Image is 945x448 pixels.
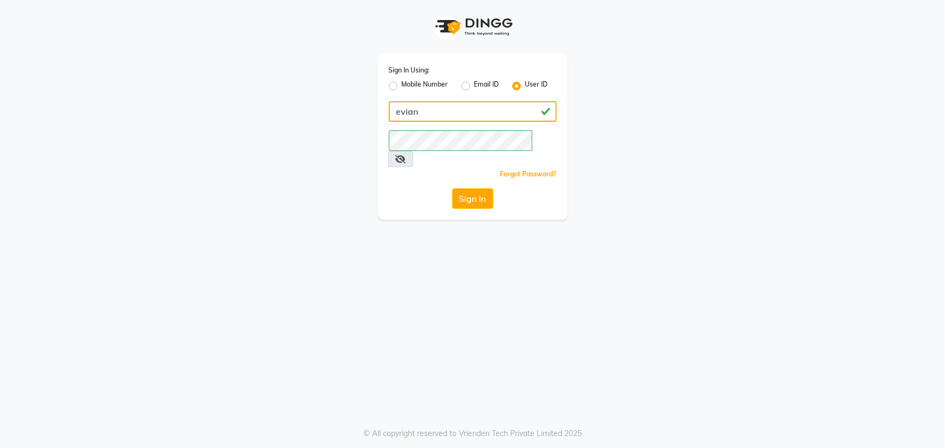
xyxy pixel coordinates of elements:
[389,101,557,122] input: Username
[525,80,548,93] label: User ID
[402,80,448,93] label: Mobile Number
[429,11,516,43] img: logo1.svg
[389,65,430,75] label: Sign In Using:
[452,188,493,209] button: Sign In
[389,130,532,151] input: Username
[500,170,557,178] a: Forgot Password?
[474,80,499,93] label: Email ID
